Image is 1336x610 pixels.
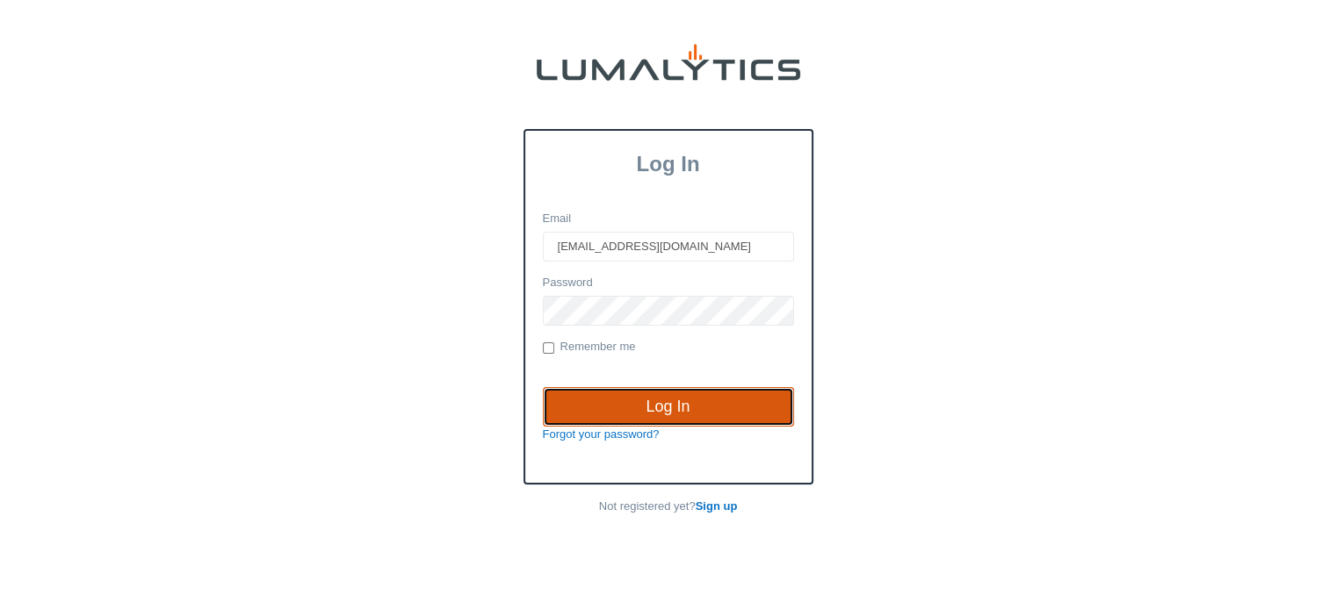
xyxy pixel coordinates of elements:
[696,499,738,513] a: Sign up
[537,44,800,81] img: lumalytics-black-e9b537c871f77d9ce8d3a6940f85695cd68c596e3f819dc492052d1098752254.png
[543,211,572,227] label: Email
[543,339,636,356] label: Remember me
[524,499,813,515] p: Not registered yet?
[543,275,593,291] label: Password
[543,342,554,354] input: Remember me
[543,427,660,441] a: Forgot your password?
[543,387,794,427] input: Log In
[525,152,812,176] h3: Log In
[543,232,794,262] input: Email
